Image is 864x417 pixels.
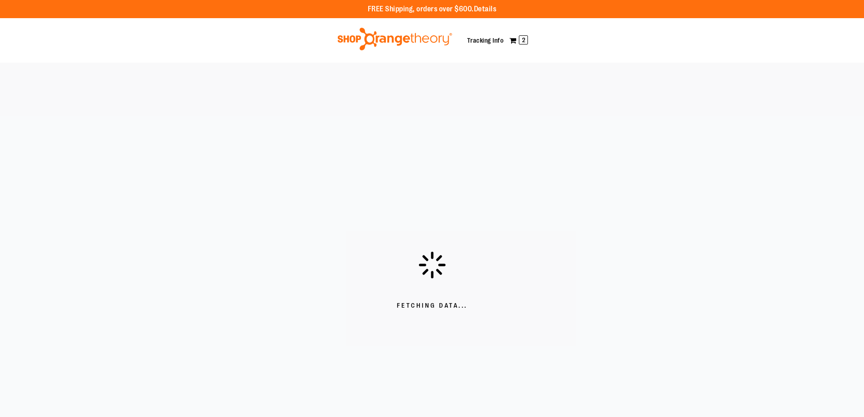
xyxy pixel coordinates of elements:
span: Fetching Data... [397,301,468,310]
a: Details [474,5,497,13]
span: 2 [519,35,528,44]
p: FREE Shipping, orders over $600. [368,4,497,15]
a: Tracking Info [467,37,504,44]
img: Shop Orangetheory [336,28,454,50]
